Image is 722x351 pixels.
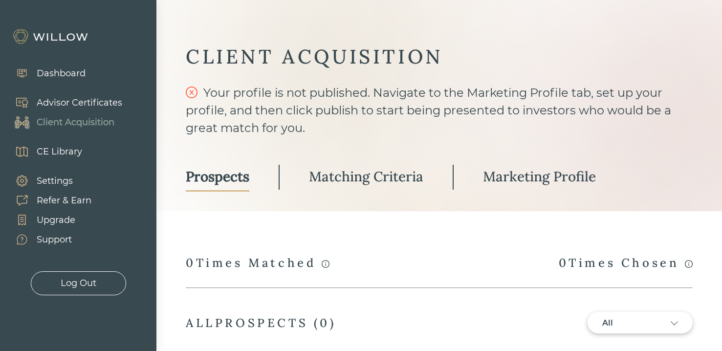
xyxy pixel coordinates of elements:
img: Willow [12,29,90,44]
div: Support [37,233,72,246]
a: Advisor Certificates [5,93,122,112]
a: Client Acquisition [5,112,122,132]
div: Upgrade [37,214,75,227]
span: close-circle [186,87,197,98]
span: info-circle [685,260,693,268]
a: Matching Criteria [309,163,423,192]
div: Dashboard [37,67,86,80]
a: Prospects [186,163,249,192]
div: Refer & Earn [37,194,91,207]
div: Prospects [186,168,249,185]
div: Your profile is not published. Navigate to the Marketing Profile tab, set up your profile, and th... [186,84,693,137]
a: Settings [5,171,91,191]
a: Upgrade [5,210,91,230]
a: Dashboard [5,64,86,83]
div: Client Acquisition [37,116,114,129]
div: CE Library [37,145,82,158]
div: 0 Times Chosen [559,255,693,272]
div: 0 Times Matched [186,255,329,272]
a: Marketing Profile [483,163,596,192]
span: info-circle [322,260,329,268]
div: Settings [37,175,73,188]
div: Advisor Certificates [37,96,122,110]
a: CE Library [5,142,82,161]
div: Log Out [61,277,96,290]
div: Marketing Profile [483,168,596,185]
div: CLIENT ACQUISITION [186,44,693,69]
a: Refer & Earn [5,191,91,210]
div: ALL PROSPECTS ( 0 ) [186,315,336,330]
div: Matching Criteria [309,168,423,185]
div: All [602,317,641,329]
